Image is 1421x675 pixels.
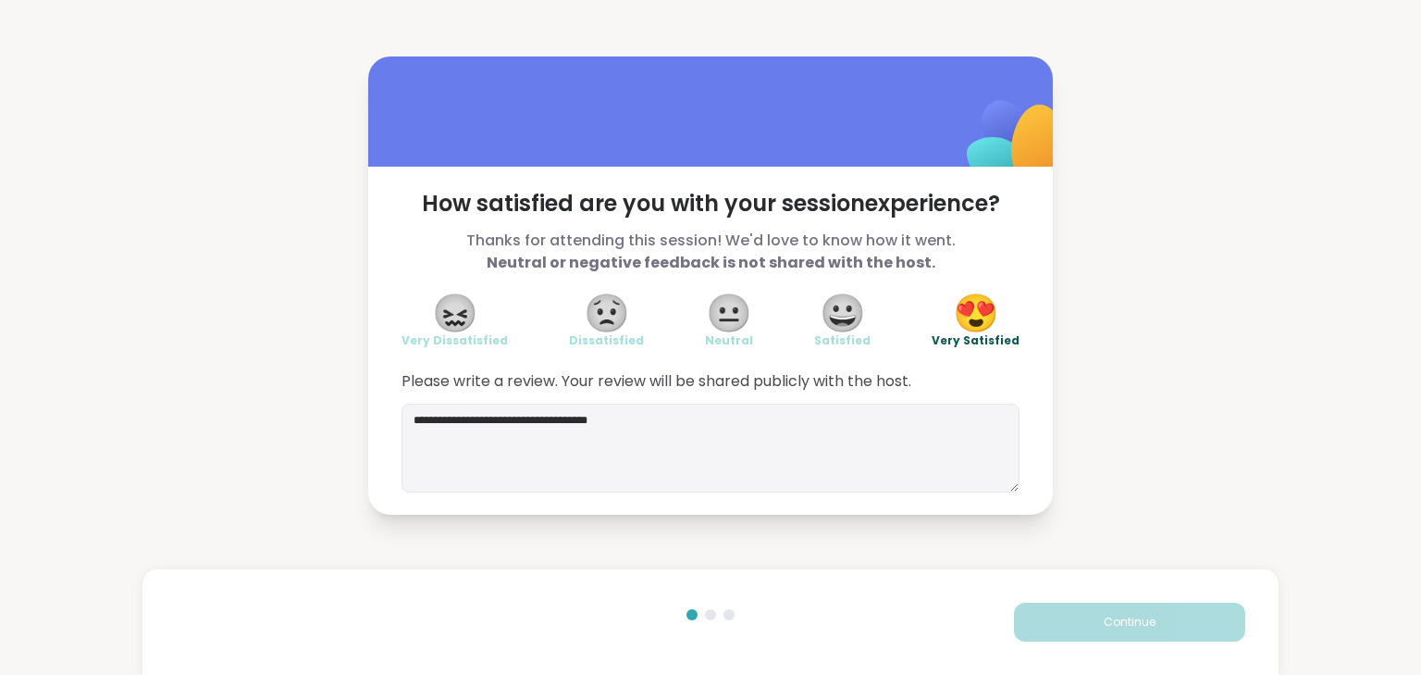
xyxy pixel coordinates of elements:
[569,333,644,348] span: Dissatisfied
[923,52,1107,236] img: ShareWell Logomark
[932,333,1019,348] span: Very Satisfied
[820,296,866,330] span: 😀
[402,370,1019,393] span: Please write a review. Your review will be shared publicly with the host.
[953,296,999,330] span: 😍
[1104,614,1155,631] span: Continue
[706,296,752,330] span: 😐
[1014,603,1245,642] button: Continue
[584,296,630,330] span: 😟
[402,189,1019,219] span: How satisfied are you with your session experience?
[402,333,508,348] span: Very Dissatisfied
[814,333,871,348] span: Satisfied
[432,296,478,330] span: 😖
[705,333,753,348] span: Neutral
[402,230,1019,274] span: Thanks for attending this session! We'd love to know how it went.
[487,252,935,273] b: Neutral or negative feedback is not shared with the host.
